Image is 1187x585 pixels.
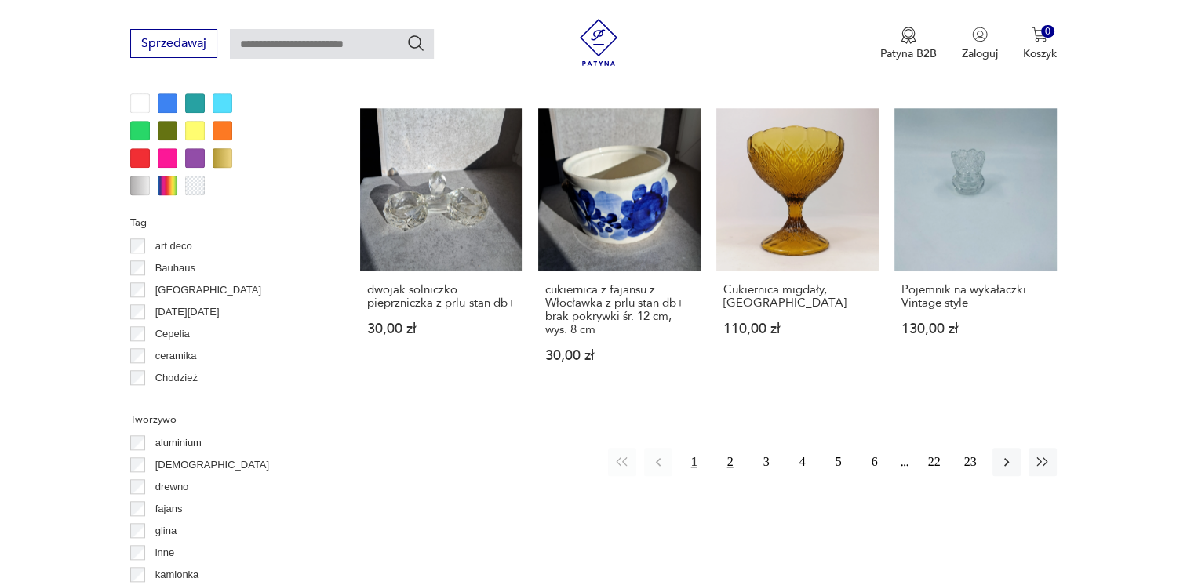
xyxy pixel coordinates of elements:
img: Ikona medalu [901,27,916,44]
p: Tag [130,214,322,231]
img: Patyna - sklep z meblami i dekoracjami vintage [575,19,622,66]
button: Szukaj [406,34,425,53]
p: Ćmielów [155,391,195,409]
h3: dwojak solniczko pieprzniczka z prlu stan db+ [367,283,515,310]
p: Patyna B2B [880,46,937,61]
p: [DEMOGRAPHIC_DATA] [155,456,269,474]
p: Chodzież [155,369,198,387]
button: Sprzedawaj [130,29,217,58]
button: 22 [920,448,949,476]
a: Cukiernica migdały, ZąbkowiceCukiernica migdały, [GEOGRAPHIC_DATA]110,00 zł [716,108,879,393]
button: Zaloguj [962,27,998,61]
p: glina [155,522,177,540]
h3: cukiernica z fajansu z Włocławka z prlu stan db+ brak pokrywki śr. 12 cm, wys. 8 cm [545,283,694,336]
img: Ikona koszyka [1032,27,1047,42]
h3: Pojemnik na wykałaczki Vintage style [901,283,1050,310]
button: 2 [716,448,745,476]
p: [GEOGRAPHIC_DATA] [155,282,261,299]
button: 1 [680,448,708,476]
p: 30,00 zł [367,322,515,336]
a: Sprzedawaj [130,39,217,50]
p: aluminium [155,434,202,452]
p: kamionka [155,566,199,583]
p: Bauhaus [155,260,195,277]
a: Pojemnik na wykałaczki Vintage stylePojemnik na wykałaczki Vintage style130,00 zł [894,108,1057,393]
button: 23 [956,448,985,476]
button: 3 [752,448,781,476]
p: Tworzywo [130,411,322,428]
p: Cepelia [155,325,190,343]
p: 130,00 zł [901,322,1050,336]
button: 4 [788,448,817,476]
p: drewno [155,478,189,496]
p: Zaloguj [962,46,998,61]
a: dwojak solniczko pieprzniczka z prlu stan db+dwojak solniczko pieprzniczka z prlu stan db+30,00 zł [360,108,522,393]
button: 5 [825,448,853,476]
button: 6 [861,448,889,476]
img: Ikonka użytkownika [972,27,988,42]
p: inne [155,544,175,561]
div: 0 [1041,25,1054,38]
p: fajans [155,500,183,518]
button: Patyna B2B [880,27,937,61]
a: cukiernica z fajansu z Włocławka z prlu stan db+ brak pokrywki śr. 12 cm, wys. 8 cmcukiernica z f... [538,108,701,393]
p: Koszyk [1023,46,1057,61]
h3: Cukiernica migdały, [GEOGRAPHIC_DATA] [723,283,872,310]
p: art deco [155,238,192,255]
p: ceramika [155,347,197,365]
button: 0Koszyk [1023,27,1057,61]
p: 110,00 zł [723,322,872,336]
a: Ikona medaluPatyna B2B [880,27,937,61]
p: [DATE][DATE] [155,303,220,321]
p: 30,00 zł [545,349,694,362]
